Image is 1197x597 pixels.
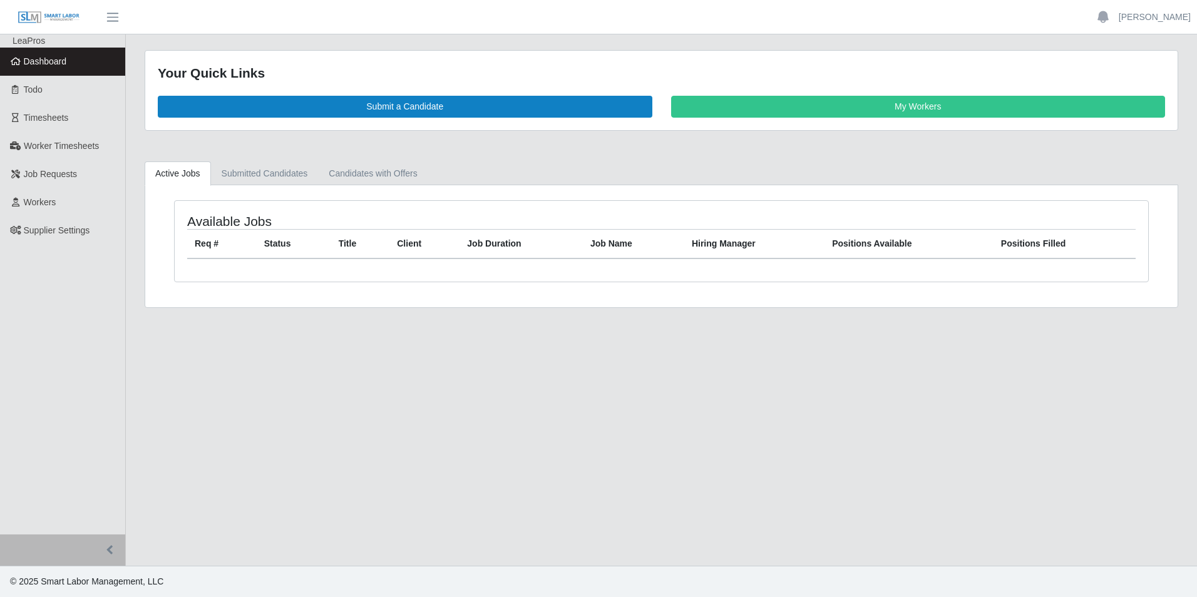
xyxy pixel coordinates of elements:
a: My Workers [671,96,1166,118]
th: Status [257,229,331,258]
img: SLM Logo [18,11,80,24]
span: LeaPros [13,36,45,46]
th: Req # [187,229,257,258]
a: Submitted Candidates [211,161,319,186]
th: Title [331,229,390,258]
span: Timesheets [24,113,69,123]
span: Worker Timesheets [24,141,99,151]
th: Client [389,229,460,258]
h4: Available Jobs [187,213,572,229]
span: Job Requests [24,169,78,179]
a: Submit a Candidate [158,96,652,118]
th: Hiring Manager [684,229,825,258]
th: Job Name [583,229,684,258]
a: Candidates with Offers [318,161,428,186]
a: [PERSON_NAME] [1119,11,1191,24]
th: Job Duration [460,229,583,258]
span: © 2025 Smart Labor Management, LLC [10,576,163,586]
span: Workers [24,197,56,207]
span: Todo [24,84,43,94]
a: Active Jobs [145,161,211,186]
div: Your Quick Links [158,63,1165,83]
th: Positions Available [825,229,994,258]
span: Supplier Settings [24,225,90,235]
span: Dashboard [24,56,67,66]
th: Positions Filled [994,229,1136,258]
